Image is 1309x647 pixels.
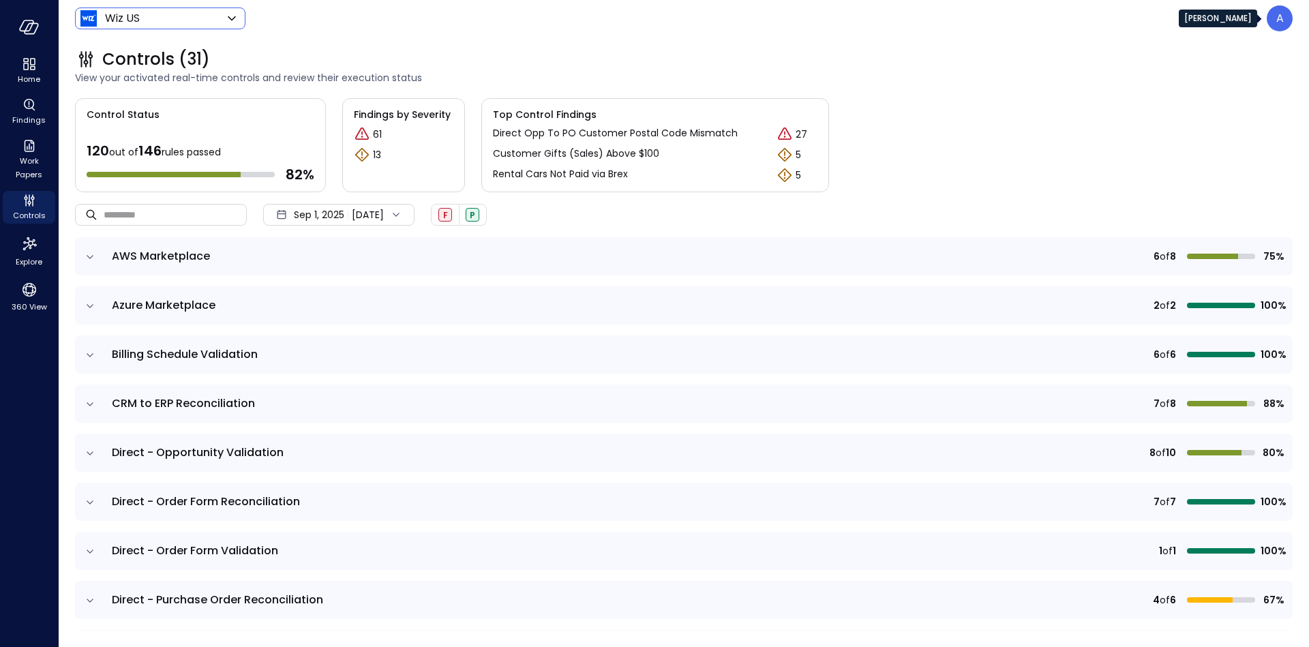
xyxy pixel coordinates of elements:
[1276,10,1284,27] p: A
[354,126,370,142] div: Critical
[1154,298,1160,313] span: 2
[373,127,382,142] p: 61
[1153,592,1160,607] span: 4
[112,346,258,362] span: Billing Schedule Validation
[18,72,40,86] span: Home
[493,147,659,161] p: Customer Gifts (Sales) Above $100
[80,10,97,27] img: Icon
[83,397,97,411] button: expand row
[1170,347,1176,362] span: 6
[87,141,109,160] span: 120
[3,232,55,270] div: Explore
[3,95,55,128] div: Findings
[112,592,323,607] span: Direct - Purchase Order Reconciliation
[1170,592,1176,607] span: 6
[354,147,370,163] div: Warning
[466,208,479,222] div: Passed
[493,126,738,142] a: Direct Opp To PO Customer Postal Code Mismatch
[1261,445,1284,460] span: 80%
[1159,543,1162,558] span: 1
[796,168,801,183] p: 5
[102,48,210,70] span: Controls (31)
[1179,10,1257,27] div: [PERSON_NAME]
[777,126,793,142] div: Critical
[76,99,160,122] span: Control Status
[12,113,46,127] span: Findings
[112,445,284,460] span: Direct - Opportunity Validation
[493,107,817,122] span: Top Control Findings
[1154,347,1160,362] span: 6
[286,166,314,183] span: 82 %
[1173,543,1176,558] span: 1
[1261,543,1284,558] span: 100%
[1170,249,1176,264] span: 8
[1160,396,1170,411] span: of
[493,167,628,181] p: Rental Cars Not Paid via Brex
[1156,445,1166,460] span: of
[294,207,344,222] span: Sep 1, 2025
[777,147,793,163] div: Warning
[493,147,659,163] a: Customer Gifts (Sales) Above $100
[12,300,47,314] span: 360 View
[75,70,1293,85] span: View your activated real-time controls and review their execution status
[1261,347,1284,362] span: 100%
[1261,494,1284,509] span: 100%
[493,167,628,183] a: Rental Cars Not Paid via Brex
[1160,298,1170,313] span: of
[373,148,381,162] p: 13
[162,145,221,159] span: rules passed
[777,167,793,183] div: Warning
[1261,298,1284,313] span: 100%
[1166,445,1176,460] span: 10
[3,136,55,183] div: Work Papers
[112,494,300,509] span: Direct - Order Form Reconciliation
[1267,5,1293,31] div: Avi Brandwain
[83,496,97,509] button: expand row
[470,209,475,221] span: P
[3,191,55,224] div: Controls
[1261,249,1284,264] span: 75%
[796,148,801,162] p: 5
[109,145,138,159] span: out of
[1162,543,1173,558] span: of
[112,297,215,313] span: Azure Marketplace
[1149,445,1156,460] span: 8
[1170,298,1176,313] span: 2
[1160,494,1170,509] span: of
[83,250,97,264] button: expand row
[3,55,55,87] div: Home
[1154,494,1160,509] span: 7
[112,395,255,411] span: CRM to ERP Reconciliation
[1170,396,1176,411] span: 8
[13,209,46,222] span: Controls
[1261,592,1284,607] span: 67%
[83,545,97,558] button: expand row
[438,208,452,222] div: Failed
[112,543,278,558] span: Direct - Order Form Validation
[83,447,97,460] button: expand row
[1160,249,1170,264] span: of
[1170,494,1176,509] span: 7
[493,126,738,140] p: Direct Opp To PO Customer Postal Code Mismatch
[8,154,50,181] span: Work Papers
[1261,396,1284,411] span: 88%
[1160,592,1170,607] span: of
[1154,396,1160,411] span: 7
[83,299,97,313] button: expand row
[443,209,448,221] span: F
[112,248,210,264] span: AWS Marketplace
[138,141,162,160] span: 146
[105,10,140,27] p: Wiz US
[354,107,453,122] span: Findings by Severity
[3,278,55,315] div: 360 View
[1154,249,1160,264] span: 6
[83,348,97,362] button: expand row
[16,255,42,269] span: Explore
[1160,347,1170,362] span: of
[83,594,97,607] button: expand row
[796,127,807,142] p: 27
